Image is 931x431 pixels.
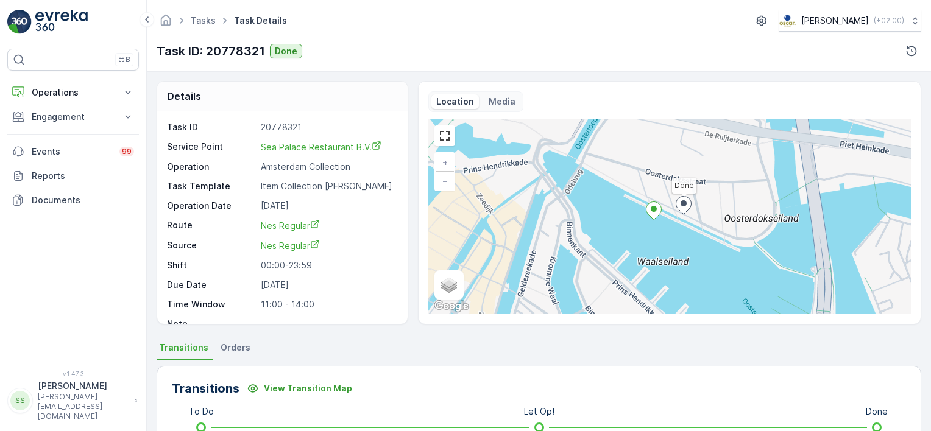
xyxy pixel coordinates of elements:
[167,180,256,192] p: Task Template
[239,379,359,398] button: View Transition Map
[261,180,395,192] p: Item Collection [PERSON_NAME]
[159,342,208,354] span: Transitions
[524,405,554,418] p: Let Op!
[270,44,302,58] button: Done
[779,10,921,32] button: [PERSON_NAME](+02:00)
[122,147,132,156] p: 99
[874,16,904,26] p: ( +02:00 )
[261,298,395,310] p: 11:00 - 14:00
[157,42,265,60] p: Task ID: 20778321
[38,380,128,392] p: [PERSON_NAME]
[779,14,796,27] img: basis-logo_rgb2x.png
[261,279,395,291] p: [DATE]
[32,194,134,206] p: Documents
[7,139,139,164] a: Events99
[167,318,256,330] p: Note
[167,121,256,133] p: Task ID
[436,272,462,298] a: Layers
[7,380,139,421] button: SS[PERSON_NAME][PERSON_NAME][EMAIL_ADDRESS][DOMAIN_NAME]
[118,55,130,65] p: ⌘B
[167,219,256,232] p: Route
[261,220,320,231] span: Nes Regular
[32,170,134,182] p: Reports
[436,96,474,108] p: Location
[167,141,256,153] p: Service Point
[167,259,256,272] p: Shift
[7,370,139,377] span: v 1.47.3
[167,200,256,212] p: Operation Date
[436,127,454,145] a: View Fullscreen
[261,161,395,173] p: Amsterdam Collection
[261,239,395,252] a: Nes Regular
[436,153,454,172] a: Zoom In
[489,96,515,108] p: Media
[7,164,139,188] a: Reports
[7,188,139,212] a: Documents
[436,172,454,190] a: Zoom Out
[38,392,128,421] p: [PERSON_NAME][EMAIL_ADDRESS][DOMAIN_NAME]
[221,342,250,354] span: Orders
[35,10,88,34] img: logo_light-DOdMpM7g.png
[261,259,395,272] p: 00:00-23:59
[167,298,256,310] p: Time Window
[232,15,289,27] span: Task Details
[801,15,869,27] p: [PERSON_NAME]
[261,200,395,212] p: [DATE]
[167,161,256,173] p: Operation
[261,142,381,152] span: Sea Palace Restaurant B.V.
[431,298,472,314] a: Open this area in Google Maps (opens a new window)
[159,18,172,29] a: Homepage
[191,15,216,26] a: Tasks
[442,175,448,186] span: −
[866,405,888,418] p: Done
[261,219,395,232] a: Nes Regular
[431,298,472,314] img: Google
[261,141,395,153] a: Sea Palace Restaurant B.V.
[261,121,395,133] p: 20778321
[261,240,320,251] span: Nes Regular
[172,379,239,398] p: Transitions
[442,157,448,167] span: +
[167,279,256,291] p: Due Date
[167,239,256,252] p: Source
[7,80,139,105] button: Operations
[7,105,139,129] button: Engagement
[7,10,32,34] img: logo
[32,111,115,123] p: Engagement
[261,318,395,330] p: -
[32,145,112,158] p: Events
[264,382,352,394] p: View Transition Map
[167,89,201,103] p: Details
[189,405,214,418] p: To Do
[32,86,115,99] p: Operations
[275,45,297,57] p: Done
[10,391,30,410] div: SS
